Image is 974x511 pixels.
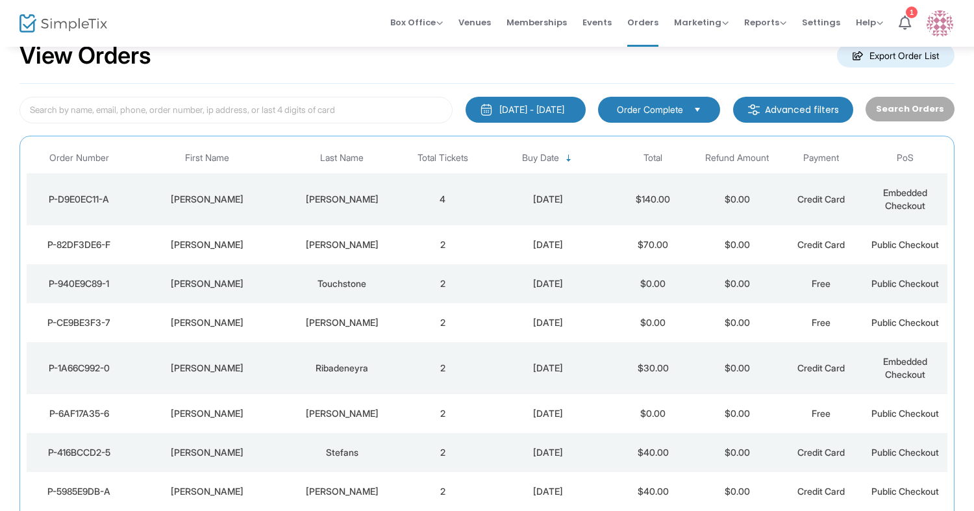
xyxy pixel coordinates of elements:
td: 2 [401,342,484,394]
div: 8/13/2025 [488,485,608,498]
td: 2 [401,394,484,433]
div: P-CE9BE3F3-7 [30,316,129,329]
th: Total [611,143,695,173]
td: 2 [401,433,484,472]
td: $0.00 [611,303,695,342]
span: Embedded Checkout [883,187,927,211]
span: Free [812,317,830,328]
span: Embedded Checkout [883,356,927,380]
td: $0.00 [695,225,779,264]
span: Orders [627,6,658,39]
span: Public Checkout [871,239,939,250]
div: 8/13/2025 [488,362,608,375]
span: Help [856,16,883,29]
span: Venues [458,6,491,39]
div: 1 [906,6,918,18]
div: schwab [286,238,397,251]
img: monthly [480,103,493,116]
span: Credit Card [797,193,845,205]
div: 8/13/2025 [488,407,608,420]
div: McCullough rose [286,485,397,498]
td: 2 [401,264,484,303]
span: Events [582,6,612,39]
span: Memberships [506,6,567,39]
img: filter [747,103,760,116]
span: Box Office [390,16,443,29]
td: 2 [401,225,484,264]
span: Public Checkout [871,486,939,497]
span: Buy Date [522,153,559,164]
td: $0.00 [695,394,779,433]
div: P-D9E0EC11-A [30,193,129,206]
div: Touchstone [286,277,397,290]
td: 2 [401,472,484,511]
span: Credit Card [797,486,845,497]
td: $40.00 [611,433,695,472]
td: 2 [401,303,484,342]
span: Sortable [564,153,574,164]
div: 8/13/2025 [488,316,608,329]
div: brian [135,238,280,251]
div: P-940E9C89-1 [30,277,129,290]
span: Marketing [674,16,729,29]
div: P-5985E9DB-A [30,485,129,498]
span: Free [812,278,830,289]
div: 8/13/2025 [488,446,608,459]
td: $0.00 [695,264,779,303]
div: Jennifer [135,277,280,290]
span: Credit Card [797,239,845,250]
div: Prado [286,407,397,420]
td: $40.00 [611,472,695,511]
div: 8/13/2025 [488,238,608,251]
span: Credit Card [797,362,845,373]
m-button: Export Order List [837,44,955,68]
button: [DATE] - [DATE] [466,97,586,123]
div: Ribadeneyra [286,362,397,375]
div: Kirschenbaum [286,316,397,329]
td: 4 [401,173,484,225]
div: P-82DF3DE6-F [30,238,129,251]
span: Settings [802,6,840,39]
div: P-1A66C992-0 [30,362,129,375]
span: PoS [897,153,914,164]
div: Konstantin [135,193,280,206]
td: $0.00 [695,303,779,342]
div: Kathy [135,485,280,498]
h2: View Orders [19,42,151,70]
th: Total Tickets [401,143,484,173]
span: Public Checkout [871,408,939,419]
span: Free [812,408,830,419]
span: Reports [744,16,786,29]
span: Public Checkout [871,278,939,289]
div: P-6AF17A35-6 [30,407,129,420]
td: $0.00 [611,264,695,303]
m-button: Advanced filters [733,97,853,123]
span: Order Number [49,153,109,164]
div: Teresa [135,362,280,375]
div: 8/13/2025 [488,193,608,206]
div: 8/13/2025 [488,277,608,290]
td: $0.00 [695,472,779,511]
th: Refund Amount [695,143,779,173]
td: $0.00 [695,342,779,394]
button: Select [688,103,706,117]
td: $0.00 [695,433,779,472]
span: Last Name [320,153,364,164]
td: $0.00 [695,173,779,225]
span: Payment [803,153,839,164]
span: First Name [185,153,229,164]
div: [DATE] - [DATE] [499,103,564,116]
span: Credit Card [797,447,845,458]
div: Alan [135,316,280,329]
span: Public Checkout [871,317,939,328]
div: Data table [27,143,947,511]
div: Kovler [286,193,397,206]
td: $30.00 [611,342,695,394]
div: Lindsay [135,446,280,459]
div: P-416BCCD2-5 [30,446,129,459]
span: Public Checkout [871,447,939,458]
span: Order Complete [617,103,683,116]
div: Peter [135,407,280,420]
div: Stefans [286,446,397,459]
input: Search by name, email, phone, order number, ip address, or last 4 digits of card [19,97,453,123]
